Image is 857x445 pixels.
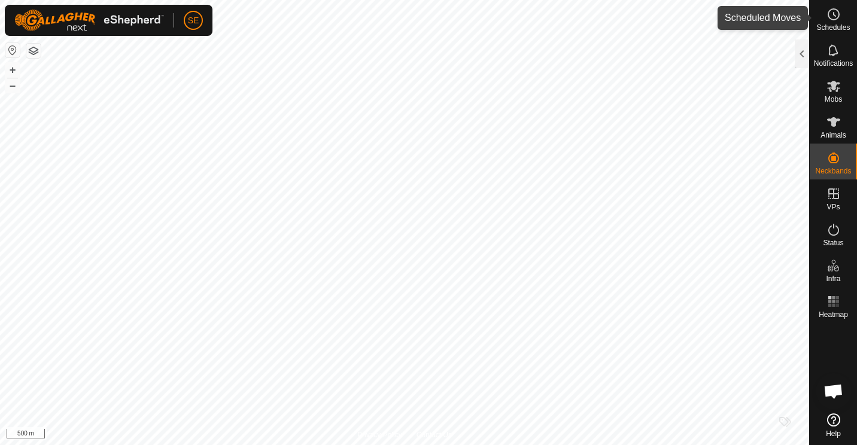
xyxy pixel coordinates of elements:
span: SE [188,14,199,27]
a: Privacy Policy [357,429,402,440]
span: Mobs [825,96,842,103]
a: Open chat [816,373,852,409]
span: Animals [820,132,846,139]
button: Map Layers [26,44,41,58]
button: + [5,63,20,77]
a: Contact Us [417,429,452,440]
span: Schedules [816,24,850,31]
span: Heatmap [819,311,848,318]
img: Gallagher Logo [14,10,164,31]
span: Neckbands [815,167,851,175]
a: Help [810,409,857,442]
span: VPs [826,203,840,211]
span: Infra [826,275,840,282]
span: Help [826,430,841,437]
span: Notifications [814,60,853,67]
span: Status [823,239,843,246]
button: Reset Map [5,43,20,57]
button: – [5,78,20,93]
